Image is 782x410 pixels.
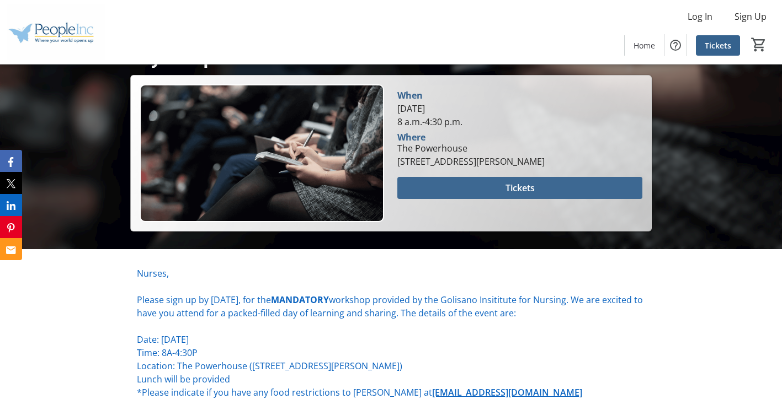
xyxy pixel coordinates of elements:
button: Log In [679,8,721,25]
span: Please sign up by [DATE], for the [137,294,271,306]
span: Date: [DATE] [137,333,189,346]
div: [DATE] 8 a.m.-4:30 p.m. [397,102,642,128]
span: Time: 8A-4:30P [137,347,198,359]
span: Tickets [705,40,731,51]
button: Help [664,34,687,56]
strong: MANDATORY [271,294,329,306]
span: Log In [688,10,712,23]
div: Where [397,133,425,142]
p: By: People Inc. [139,47,643,66]
span: Sign Up [735,10,767,23]
div: When [397,89,423,102]
a: [EMAIL_ADDRESS][DOMAIN_NAME] [432,386,582,398]
span: Nurses, [137,267,169,279]
a: Tickets [696,35,740,56]
span: Home [634,40,655,51]
button: Cart [749,35,769,55]
div: [STREET_ADDRESS][PERSON_NAME] [397,155,545,168]
img: Campaign CTA Media Photo [140,84,384,222]
span: Location: The Powerhouse ([STREET_ADDRESS][PERSON_NAME]) [137,360,402,372]
button: Sign Up [726,8,775,25]
span: Tickets [506,181,535,195]
img: People Inc.'s Logo [7,4,105,60]
span: workshop provided by the Golisano Insititute for Nursing. We are excited to have you attend for a... [137,294,643,319]
span: Lunch will be provided [137,373,230,385]
div: The Powerhouse [397,142,545,155]
button: Tickets [397,177,642,199]
a: Home [625,35,664,56]
span: *Please indicate if you have any food restrictions to [PERSON_NAME] at [137,386,432,398]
